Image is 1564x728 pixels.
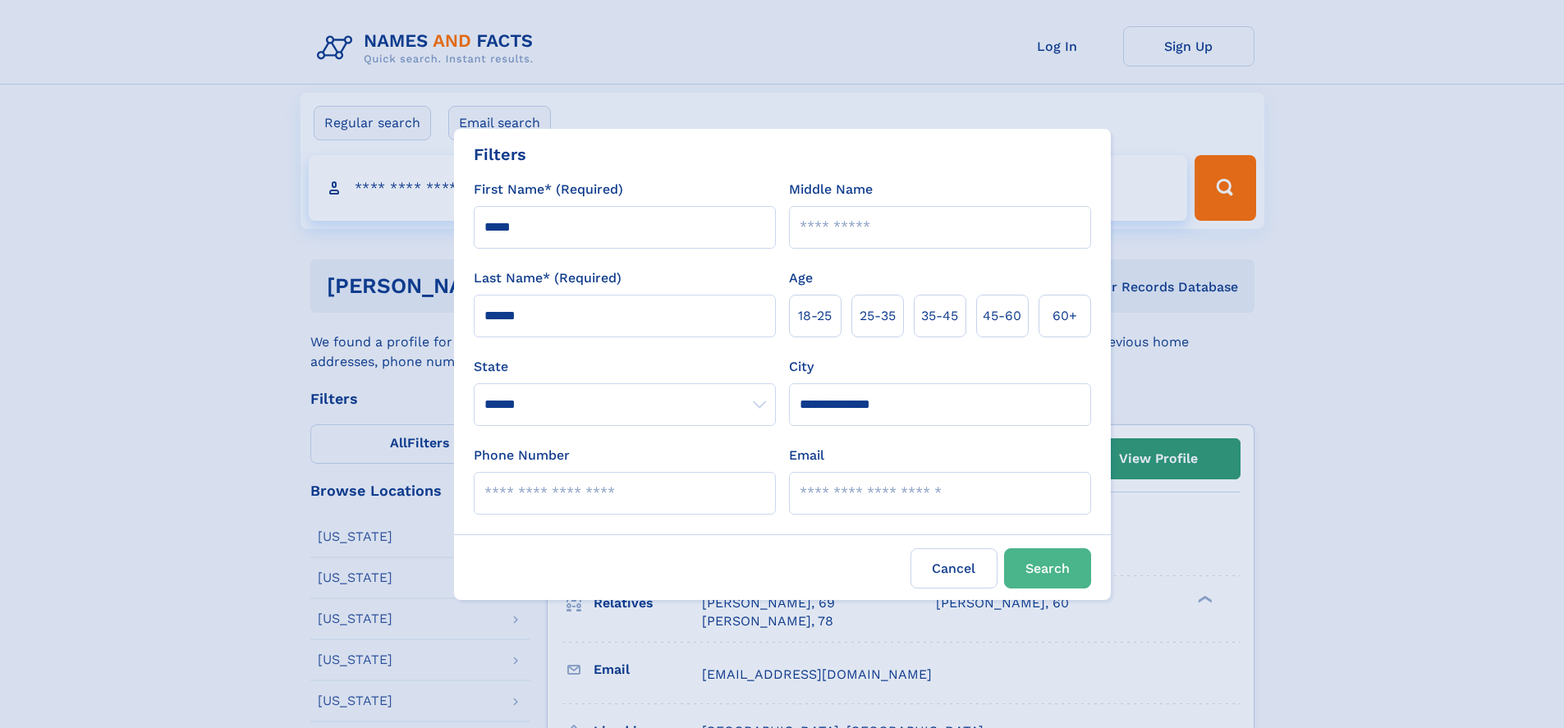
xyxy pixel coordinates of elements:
span: 18‑25 [798,306,832,326]
button: Search [1004,548,1091,588]
label: First Name* (Required) [474,180,623,199]
label: State [474,357,776,377]
label: Last Name* (Required) [474,268,621,288]
label: Middle Name [789,180,873,199]
label: Age [789,268,813,288]
label: Phone Number [474,446,570,465]
span: 60+ [1053,306,1077,326]
div: Filters [474,142,526,167]
span: 25‑35 [860,306,896,326]
span: 35‑45 [921,306,958,326]
span: 45‑60 [983,306,1021,326]
label: City [789,357,814,377]
label: Cancel [910,548,998,588]
label: Email [789,446,824,465]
